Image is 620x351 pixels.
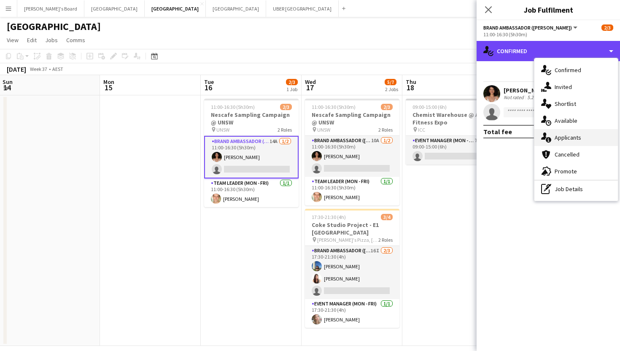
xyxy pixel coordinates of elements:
[305,99,399,205] app-job-card: 11:00-16:30 (5h30m)2/3Nescafe Sampling Campaign @ UNSW UNSW2 RolesBrand Ambassador ([PERSON_NAME]...
[418,127,425,133] span: ICC
[280,104,292,110] span: 2/3
[385,86,398,92] div: 2 Jobs
[504,86,556,94] div: [PERSON_NAME]
[27,36,37,44] span: Edit
[52,66,63,72] div: AEST
[378,237,393,243] span: 2 Roles
[305,78,316,86] span: Wed
[483,24,572,31] span: Brand Ambassador (Mon - Fri)
[204,111,299,126] h3: Nescafe Sampling Campaign @ UNSW
[206,0,266,17] button: [GEOGRAPHIC_DATA]
[483,24,579,31] button: Brand Ambassador ([PERSON_NAME])
[204,78,214,86] span: Tue
[406,99,500,165] app-job-card: 09:00-15:00 (6h)0/1Chemist Warehouse @ Aus Fitness Expo ICC1 RoleEvent Manager (Mon - Fri)7A0/109...
[526,94,542,101] div: 5.2km
[1,83,13,92] span: 14
[555,100,576,108] span: Shortlist
[555,66,581,74] span: Confirmed
[477,41,620,61] div: Confirmed
[305,136,399,177] app-card-role: Brand Ambassador ([PERSON_NAME])10A1/211:00-16:30 (5h30m)[PERSON_NAME]
[406,136,500,165] app-card-role: Event Manager (Mon - Fri)7A0/109:00-15:00 (6h)
[63,35,89,46] a: Comms
[204,178,299,207] app-card-role: Team Leader (Mon - Fri)1/111:00-16:30 (5h30m)[PERSON_NAME]
[555,134,581,141] span: Applicants
[601,24,613,31] span: 2/3
[317,127,330,133] span: UNSW
[404,83,416,92] span: 18
[305,221,399,236] h3: Coke Studio Project - E1 [GEOGRAPHIC_DATA]
[504,94,526,101] div: Not rated
[45,36,58,44] span: Jobs
[483,127,512,136] div: Total fee
[305,299,399,328] app-card-role: Event Manager (Mon - Fri)1/117:30-21:30 (4h)[PERSON_NAME]
[305,209,399,328] app-job-card: 17:30-21:30 (4h)3/4Coke Studio Project - E1 [GEOGRAPHIC_DATA] [PERSON_NAME]'s Pizza, [GEOGRAPHIC_...
[555,167,577,175] span: Promote
[312,104,356,110] span: 11:00-16:30 (5h30m)
[66,36,85,44] span: Comms
[305,246,399,299] app-card-role: Brand Ambassador ([PERSON_NAME])16I2/317:30-21:30 (4h)[PERSON_NAME][PERSON_NAME]
[103,78,114,86] span: Mon
[406,78,416,86] span: Thu
[7,20,101,33] h1: [GEOGRAPHIC_DATA]
[3,35,22,46] a: View
[381,214,393,220] span: 3/4
[555,83,572,91] span: Invited
[7,36,19,44] span: View
[42,35,61,46] a: Jobs
[555,151,580,158] span: Cancelled
[385,79,396,85] span: 5/7
[3,78,13,86] span: Sun
[17,0,84,17] button: [PERSON_NAME]'s Board
[24,35,40,46] a: Edit
[211,104,255,110] span: 11:00-16:30 (5h30m)
[204,99,299,207] app-job-card: 11:00-16:30 (5h30m)2/3Nescafe Sampling Campaign @ UNSW UNSW2 RolesBrand Ambassador ([PERSON_NAME]...
[555,117,577,124] span: Available
[378,127,393,133] span: 2 Roles
[278,127,292,133] span: 2 Roles
[483,31,613,38] div: 11:00-16:30 (5h30m)
[145,0,206,17] button: [GEOGRAPHIC_DATA]
[412,104,447,110] span: 09:00-15:00 (6h)
[477,4,620,15] h3: Job Fulfilment
[312,214,346,220] span: 17:30-21:30 (4h)
[286,79,298,85] span: 2/3
[305,177,399,205] app-card-role: Team Leader (Mon - Fri)1/111:00-16:30 (5h30m)[PERSON_NAME]
[102,83,114,92] span: 15
[216,127,229,133] span: UNSW
[304,83,316,92] span: 17
[28,66,49,72] span: Week 37
[381,104,393,110] span: 2/3
[7,65,26,73] div: [DATE]
[203,83,214,92] span: 16
[266,0,339,17] button: UBER [GEOGRAPHIC_DATA]
[317,237,378,243] span: [PERSON_NAME]'s Pizza, [GEOGRAPHIC_DATA]
[204,136,299,178] app-card-role: Brand Ambassador ([PERSON_NAME])14A1/211:00-16:30 (5h30m)[PERSON_NAME]
[305,111,399,126] h3: Nescafe Sampling Campaign @ UNSW
[534,181,618,197] div: Job Details
[406,111,500,126] h3: Chemist Warehouse @ Aus Fitness Expo
[84,0,145,17] button: [GEOGRAPHIC_DATA]
[286,86,297,92] div: 1 Job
